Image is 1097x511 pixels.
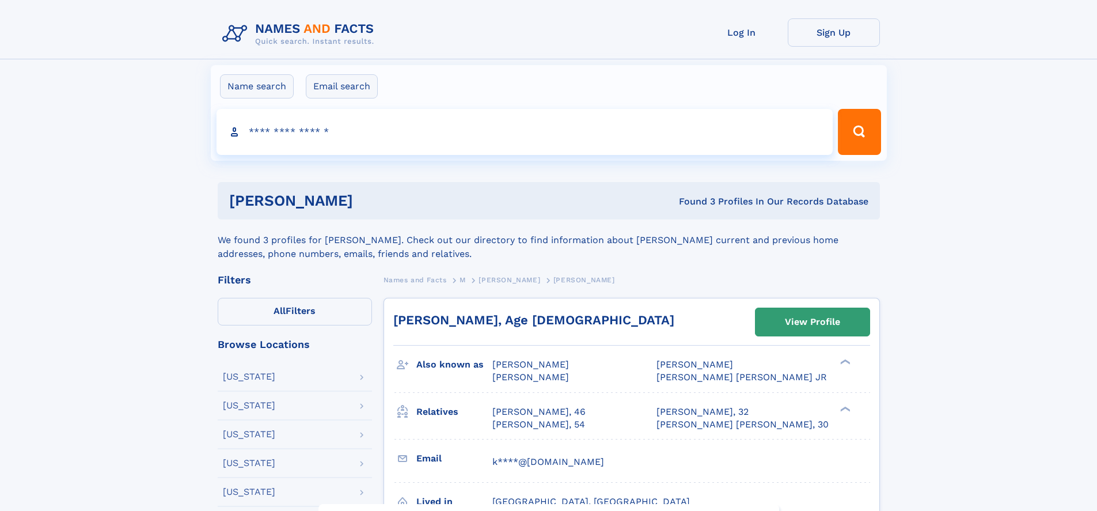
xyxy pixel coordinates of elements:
[274,305,286,316] span: All
[492,372,569,383] span: [PERSON_NAME]
[460,276,466,284] span: M
[229,194,516,208] h1: [PERSON_NAME]
[479,272,540,287] a: [PERSON_NAME]
[656,372,827,383] span: [PERSON_NAME] [PERSON_NAME] JR
[223,430,275,439] div: [US_STATE]
[656,418,829,431] a: [PERSON_NAME] [PERSON_NAME], 30
[223,372,275,381] div: [US_STATE]
[223,459,275,468] div: [US_STATE]
[306,74,378,99] label: Email search
[416,449,492,468] h3: Email
[492,406,586,418] a: [PERSON_NAME], 46
[756,308,870,336] a: View Profile
[220,74,294,99] label: Name search
[218,275,372,285] div: Filters
[217,109,833,155] input: search input
[553,276,615,284] span: [PERSON_NAME]
[837,405,851,412] div: ❯
[788,18,880,47] a: Sign Up
[218,339,372,350] div: Browse Locations
[837,358,851,366] div: ❯
[492,359,569,370] span: [PERSON_NAME]
[218,298,372,325] label: Filters
[384,272,447,287] a: Names and Facts
[416,355,492,374] h3: Also known as
[479,276,540,284] span: [PERSON_NAME]
[785,309,840,335] div: View Profile
[218,18,384,50] img: Logo Names and Facts
[218,219,880,261] div: We found 3 profiles for [PERSON_NAME]. Check out our directory to find information about [PERSON_...
[656,406,749,418] a: [PERSON_NAME], 32
[696,18,788,47] a: Log In
[838,109,880,155] button: Search Button
[516,195,868,208] div: Found 3 Profiles In Our Records Database
[492,418,585,431] a: [PERSON_NAME], 54
[416,402,492,422] h3: Relatives
[223,401,275,410] div: [US_STATE]
[393,313,674,327] a: [PERSON_NAME], Age [DEMOGRAPHIC_DATA]
[460,272,466,287] a: M
[492,496,690,507] span: [GEOGRAPHIC_DATA], [GEOGRAPHIC_DATA]
[656,359,733,370] span: [PERSON_NAME]
[223,487,275,497] div: [US_STATE]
